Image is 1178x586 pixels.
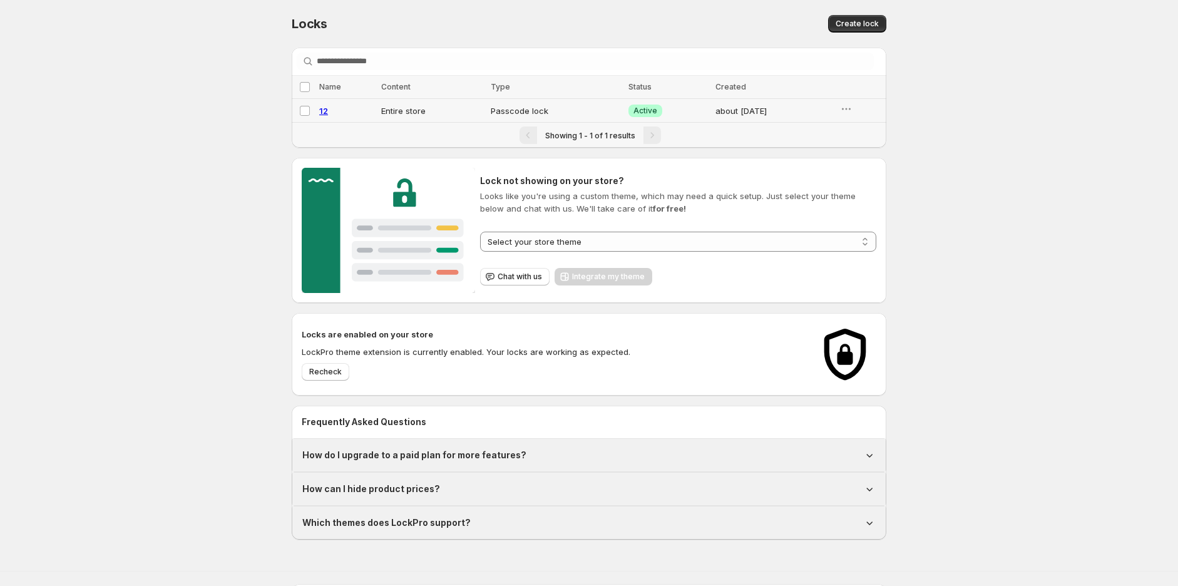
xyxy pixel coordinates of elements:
[653,203,686,213] strong: for free!
[715,82,746,91] span: Created
[377,99,487,123] td: Entire store
[633,106,657,116] span: Active
[545,131,635,140] span: Showing 1 - 1 of 1 results
[302,168,475,293] img: Customer support
[828,15,886,33] button: Create lock
[302,449,526,461] h1: How do I upgrade to a paid plan for more features?
[302,483,440,495] h1: How can I hide product prices?
[491,82,510,91] span: Type
[836,19,879,29] span: Create lock
[480,268,550,285] button: Chat with us
[480,175,876,187] h2: Lock not showing on your store?
[292,16,327,31] span: Locks
[480,190,876,215] p: Looks like you're using a custom theme, which may need a quick setup. Just select your theme belo...
[302,416,876,428] h2: Frequently Asked Questions
[302,517,471,529] h1: Which themes does LockPro support?
[628,82,652,91] span: Status
[712,99,836,123] td: about [DATE]
[381,82,411,91] span: Content
[292,122,886,148] nav: Pagination
[498,272,542,282] span: Chat with us
[302,346,801,358] p: LockPro theme extension is currently enabled. Your locks are working as expected.
[302,328,801,341] h2: Locks are enabled on your store
[309,367,342,377] span: Recheck
[319,82,341,91] span: Name
[319,106,328,116] a: 12
[302,363,349,381] button: Recheck
[487,99,625,123] td: Passcode lock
